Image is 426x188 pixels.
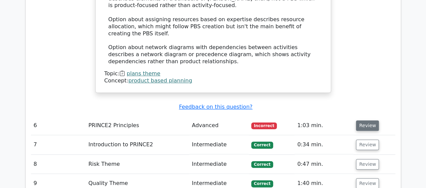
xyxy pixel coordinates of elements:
button: Review [356,159,379,170]
td: 6 [31,116,86,135]
button: Review [356,140,379,150]
td: 0:34 min. [295,135,354,154]
td: Introduction to PRINCE2 [86,135,189,154]
a: Feedback on this question? [179,104,252,110]
td: Advanced [189,116,249,135]
span: Correct [251,161,273,168]
span: Correct [251,180,273,187]
span: Correct [251,142,273,148]
div: Topic: [104,70,322,77]
td: PRINCE2 Principles [86,116,189,135]
button: Review [356,120,379,131]
td: 1:03 min. [295,116,354,135]
a: product based planning [128,77,192,84]
td: Risk Theme [86,155,189,174]
td: 0:47 min. [295,155,354,174]
a: plans theme [127,70,160,77]
span: Incorrect [251,122,277,129]
div: Concept: [104,77,322,84]
td: 8 [31,155,86,174]
td: Intermediate [189,155,249,174]
td: 7 [31,135,86,154]
td: Intermediate [189,135,249,154]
